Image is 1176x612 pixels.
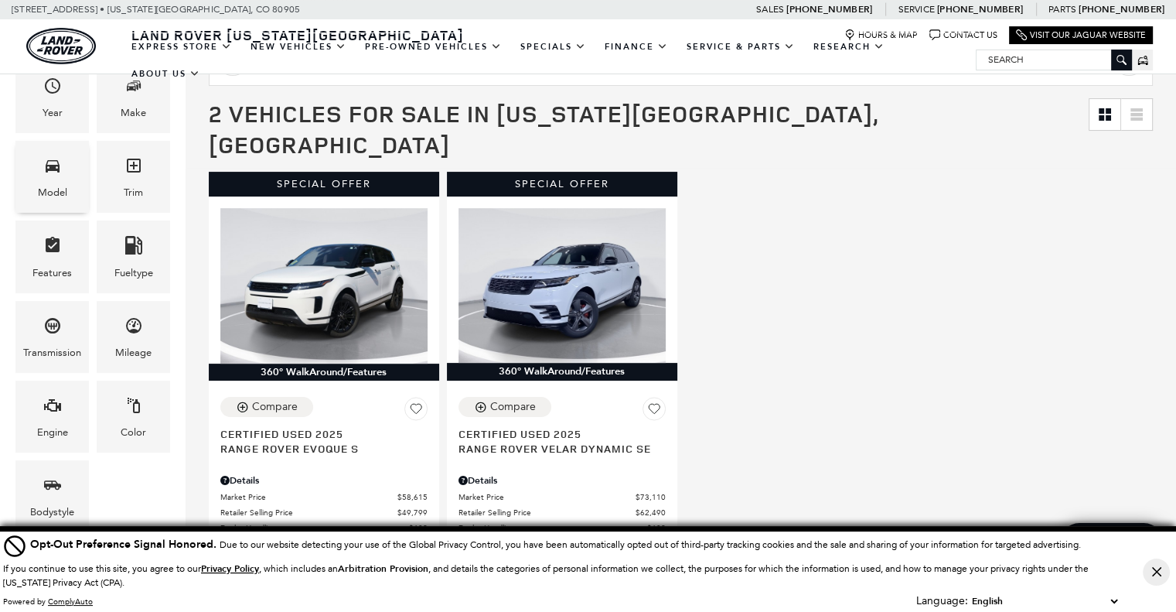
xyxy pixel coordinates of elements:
[458,491,636,503] span: Market Price
[1079,3,1164,15] a: [PHONE_NUMBER]
[458,507,666,518] a: Retailer Selling Price $62,490
[220,426,416,441] span: Certified Used 2025
[32,265,72,282] div: Features
[97,221,170,292] div: FueltypeFueltype
[3,597,93,607] div: Powered by
[122,33,976,87] nav: Main Navigation
[43,472,62,504] span: Bodystyle
[458,507,636,518] span: Retailer Selling Price
[1058,523,1164,566] a: Chat Live
[131,26,464,44] span: Land Rover [US_STATE][GEOGRAPHIC_DATA]
[220,507,428,518] a: Retailer Selling Price $49,799
[43,313,62,344] span: Transmission
[404,397,428,426] button: Save Vehicle
[37,424,68,441] div: Engine
[30,536,1081,552] div: Due to our website detecting your use of the Global Privacy Control, you have been automatically ...
[511,33,595,60] a: Specials
[338,562,428,575] strong: Arbitration Provision
[220,441,416,456] span: Range Rover Evoque S
[241,33,356,60] a: New Vehicles
[43,392,62,424] span: Engine
[43,152,62,184] span: Model
[1016,29,1146,41] a: Visit Our Jaguar Website
[458,522,666,534] a: Dealer Handling $689
[356,33,511,60] a: Pre-Owned Vehicles
[458,426,654,441] span: Certified Used 2025
[209,172,439,197] div: Special Offer
[124,313,143,344] span: Mileage
[15,221,89,292] div: FeaturesFeatures
[677,33,804,60] a: Service & Parts
[636,491,666,503] span: $73,110
[220,397,313,417] button: Compare Vehicle
[209,97,878,160] span: 2 Vehicles for Sale in [US_STATE][GEOGRAPHIC_DATA], [GEOGRAPHIC_DATA]
[30,537,220,552] span: Opt-Out Preference Signal Honored .
[220,474,428,487] div: Pricing Details - Range Rover Evoque S
[458,426,666,456] a: Certified Used 2025Range Rover Velar Dynamic SE
[122,33,241,60] a: EXPRESS STORE
[124,152,143,184] span: Trim
[447,363,677,380] div: 360° WalkAround/Features
[409,522,428,534] span: $689
[30,504,74,521] div: Bodystyle
[643,397,666,426] button: Save Vehicle
[458,208,666,363] img: 2025 Land Rover Range Rover Velar Dynamic SE
[977,50,1131,69] input: Search
[397,491,428,503] span: $58,615
[458,522,647,534] span: Dealer Handling
[97,141,170,213] div: TrimTrim
[647,522,666,534] span: $689
[121,424,146,441] div: Color
[397,507,428,518] span: $49,799
[458,441,654,456] span: Range Rover Velar Dynamic SE
[23,344,81,361] div: Transmission
[220,208,428,364] img: 2025 Land Rover Range Rover Evoque S
[15,460,89,532] div: BodystyleBodystyle
[595,33,677,60] a: Finance
[636,507,666,518] span: $62,490
[786,3,872,15] a: [PHONE_NUMBER]
[447,172,677,197] div: Special Offer
[48,597,93,607] a: ComplyAuto
[458,474,666,487] div: Pricing Details - Range Rover Velar Dynamic SE
[124,232,143,264] span: Fueltype
[26,28,96,64] a: land-rover
[43,73,62,104] span: Year
[121,104,146,121] div: Make
[490,400,536,414] div: Compare
[458,491,666,503] a: Market Price $73,110
[43,232,62,264] span: Features
[97,381,170,453] div: ColorColor
[844,29,918,41] a: Hours & Map
[220,426,428,456] a: Certified Used 2025Range Rover Evoque S
[1143,559,1170,586] button: Close Button
[201,562,259,575] u: Privacy Policy
[220,522,409,534] span: Dealer Handling
[115,344,152,361] div: Mileage
[124,184,143,201] div: Trim
[458,397,551,417] button: Compare Vehicle
[929,29,997,41] a: Contact Us
[968,593,1121,609] select: Language Select
[97,301,170,373] div: MileageMileage
[3,563,1089,588] p: If you continue to use this site, you agree to our , which includes an , and details the categori...
[122,26,473,44] a: Land Rover [US_STATE][GEOGRAPHIC_DATA]
[114,265,153,282] div: Fueltype
[15,301,89,373] div: TransmissionTransmission
[26,28,96,64] img: Land Rover
[937,3,1023,15] a: [PHONE_NUMBER]
[201,563,259,574] a: Privacy Policy
[124,73,143,104] span: Make
[220,491,428,503] a: Market Price $58,615
[252,400,298,414] div: Compare
[1048,4,1076,15] span: Parts
[124,392,143,424] span: Color
[38,184,67,201] div: Model
[12,4,300,15] a: [STREET_ADDRESS] • [US_STATE][GEOGRAPHIC_DATA], CO 80905
[898,4,934,15] span: Service
[220,522,428,534] a: Dealer Handling $689
[15,141,89,213] div: ModelModel
[122,60,210,87] a: About Us
[209,364,439,381] div: 360° WalkAround/Features
[97,61,170,133] div: MakeMake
